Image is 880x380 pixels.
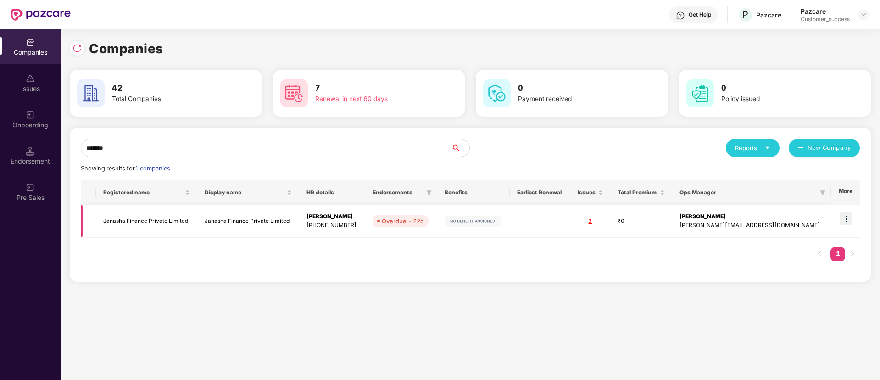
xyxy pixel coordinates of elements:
img: svg+xml;base64,PHN2ZyBpZD0iSXNzdWVzX2Rpc2FibGVkIiB4bWxucz0iaHR0cDovL3d3dy53My5vcmcvMjAwMC9zdmciIH... [26,74,35,83]
li: Next Page [845,247,860,261]
img: icon [840,212,852,225]
div: Overdue - 22d [382,216,424,226]
div: Total Companies [112,94,228,104]
span: 1 companies. [135,165,172,172]
img: svg+xml;base64,PHN2ZyB4bWxucz0iaHR0cDovL3d3dy53My5vcmcvMjAwMC9zdmciIHdpZHRoPSI2MCIgaGVpZ2h0PSI2MC... [686,79,714,107]
span: P [742,9,748,20]
div: ₹0 [618,217,665,226]
span: Endorsements [373,189,423,196]
th: More [831,180,860,205]
span: Showing results for [81,165,172,172]
span: filter [820,190,825,195]
span: right [850,251,855,256]
div: 3 [578,217,603,226]
th: HR details [299,180,365,205]
div: [PERSON_NAME] [306,212,358,221]
th: Display name [197,180,299,205]
button: plusNew Company [789,139,860,157]
td: - [510,205,570,238]
img: New Pazcare Logo [11,9,71,21]
h3: 0 [518,82,634,94]
th: Total Premium [610,180,672,205]
span: filter [424,187,434,198]
h3: 0 [721,82,837,94]
img: svg+xml;base64,PHN2ZyB4bWxucz0iaHR0cDovL3d3dy53My5vcmcvMjAwMC9zdmciIHdpZHRoPSI2MCIgaGVpZ2h0PSI2MC... [77,79,105,107]
span: Total Premium [618,189,658,196]
img: svg+xml;base64,PHN2ZyB4bWxucz0iaHR0cDovL3d3dy53My5vcmcvMjAwMC9zdmciIHdpZHRoPSI2MCIgaGVpZ2h0PSI2MC... [280,79,308,107]
a: 1 [830,247,845,261]
img: svg+xml;base64,PHN2ZyB3aWR0aD0iMjAiIGhlaWdodD0iMjAiIHZpZXdCb3g9IjAgMCAyMCAyMCIgZmlsbD0ibm9uZSIgeG... [26,183,35,192]
button: search [451,139,470,157]
img: svg+xml;base64,PHN2ZyBpZD0iUmVsb2FkLTMyeDMyIiB4bWxucz0iaHR0cDovL3d3dy53My5vcmcvMjAwMC9zdmciIHdpZH... [72,44,82,53]
img: svg+xml;base64,PHN2ZyBpZD0iSGVscC0zMngzMiIgeG1sbnM9Imh0dHA6Ly93d3cudzMub3JnLzIwMDAvc3ZnIiB3aWR0aD... [676,11,685,20]
span: Issues [578,189,596,196]
div: Renewal in next 60 days [315,94,431,104]
h3: 42 [112,82,228,94]
img: svg+xml;base64,PHN2ZyBpZD0iQ29tcGFuaWVzIiB4bWxucz0iaHR0cDovL3d3dy53My5vcmcvMjAwMC9zdmciIHdpZHRoPS... [26,38,35,47]
button: left [812,247,827,261]
img: svg+xml;base64,PHN2ZyB4bWxucz0iaHR0cDovL3d3dy53My5vcmcvMjAwMC9zdmciIHdpZHRoPSI2MCIgaGVpZ2h0PSI2MC... [483,79,511,107]
th: Registered name [96,180,198,205]
li: Previous Page [812,247,827,261]
span: Display name [205,189,285,196]
span: filter [818,187,827,198]
h1: Companies [89,39,163,59]
th: Benefits [437,180,509,205]
div: Customer_success [801,16,850,23]
td: Janasha Finance Private Limited [197,205,299,238]
img: svg+xml;base64,PHN2ZyB3aWR0aD0iMjAiIGhlaWdodD0iMjAiIHZpZXdCb3g9IjAgMCAyMCAyMCIgZmlsbD0ibm9uZSIgeG... [26,110,35,119]
div: Policy issued [721,94,837,104]
div: Pazcare [801,7,850,16]
div: Pazcare [756,11,781,19]
span: left [817,251,822,256]
span: filter [426,190,432,195]
div: Reports [735,143,770,153]
th: Issues [570,180,611,205]
li: 1 [830,247,845,261]
div: [PERSON_NAME] [679,212,823,221]
span: plus [798,145,804,152]
div: [PHONE_NUMBER] [306,221,358,230]
th: Earliest Renewal [510,180,570,205]
img: svg+xml;base64,PHN2ZyB3aWR0aD0iMTQuNSIgaGVpZ2h0PSIxNC41IiB2aWV3Qm94PSIwIDAgMTYgMTYiIGZpbGw9Im5vbm... [26,147,35,156]
img: svg+xml;base64,PHN2ZyBpZD0iRHJvcGRvd24tMzJ4MzIiIHhtbG5zPSJodHRwOi8vd3d3LnczLm9yZy8yMDAwL3N2ZyIgd2... [860,11,867,18]
td: Janasha Finance Private Limited [96,205,198,238]
div: Payment received [518,94,634,104]
button: right [845,247,860,261]
span: search [451,144,469,152]
div: Get Help [689,11,711,18]
span: New Company [808,143,851,153]
span: Ops Manager [679,189,816,196]
span: Registered name [103,189,184,196]
div: [PERSON_NAME][EMAIL_ADDRESS][DOMAIN_NAME] [679,221,823,230]
img: svg+xml;base64,PHN2ZyB4bWxucz0iaHR0cDovL3d3dy53My5vcmcvMjAwMC9zdmciIHdpZHRoPSIxMjIiIGhlaWdodD0iMj... [445,216,501,227]
span: caret-down [764,145,770,151]
h3: 7 [315,82,431,94]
